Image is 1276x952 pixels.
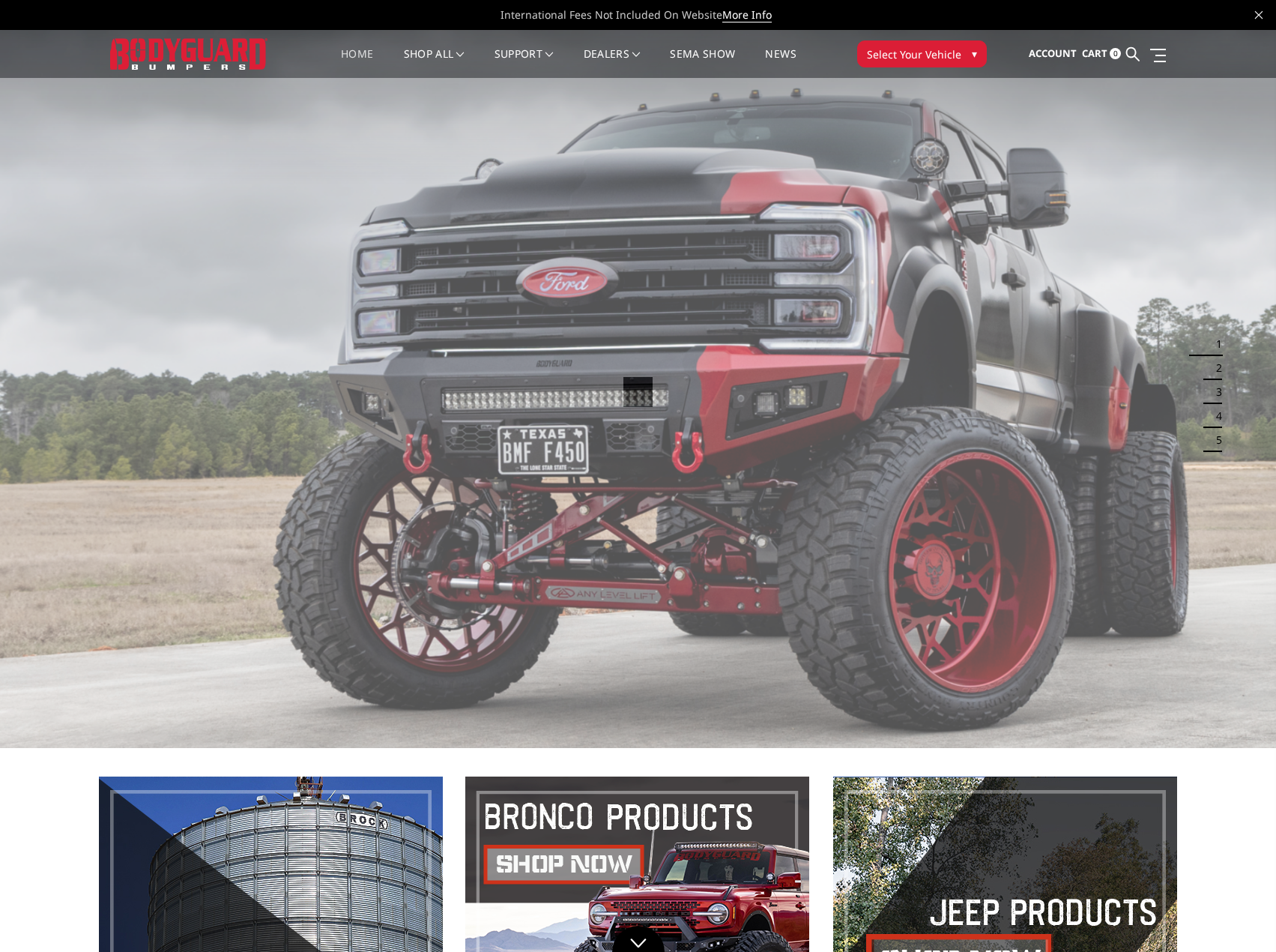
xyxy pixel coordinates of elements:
button: 4 of 5 [1207,404,1222,428]
a: Support [495,49,554,78]
a: Home [341,49,373,78]
span: 0 [1110,48,1121,59]
a: SEMA Show [670,49,735,78]
button: 5 of 5 [1207,428,1222,452]
span: Select Your Vehicle [867,46,961,62]
button: 3 of 5 [1207,380,1222,404]
a: More Info [722,7,772,22]
span: ▾ [972,46,977,61]
button: Select Your Vehicle [857,40,987,67]
a: News [765,49,796,78]
a: Cart 0 [1082,34,1121,74]
a: Account [1029,34,1077,74]
span: Cart [1082,46,1107,60]
button: 2 of 5 [1207,356,1222,380]
button: 1 of 5 [1207,332,1222,356]
span: Account [1029,46,1077,60]
a: Dealers [584,49,641,78]
img: BODYGUARD BUMPERS [110,38,267,69]
a: shop all [404,49,465,78]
